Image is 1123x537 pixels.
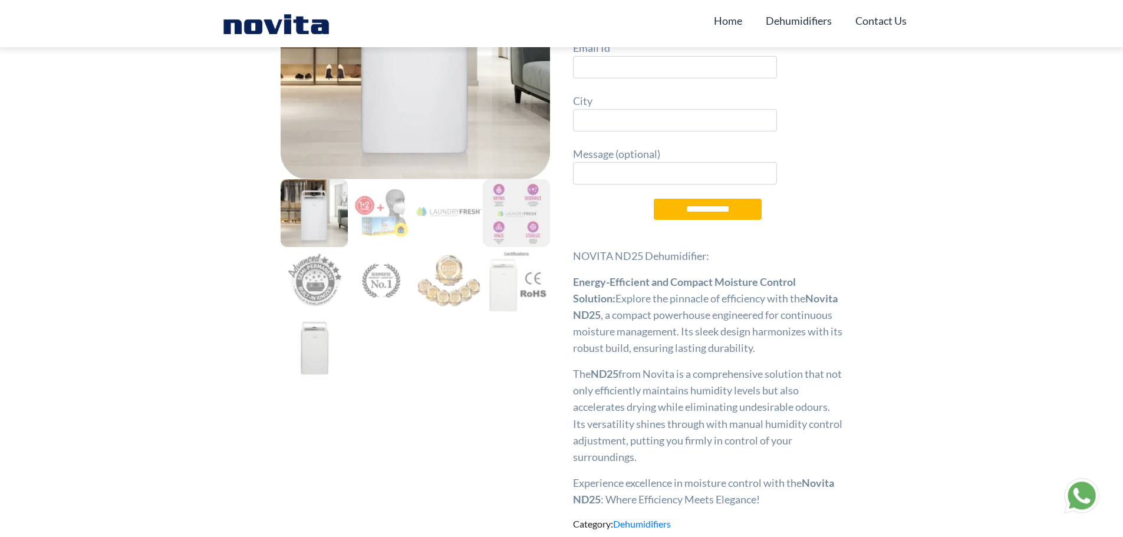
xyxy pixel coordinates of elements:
[415,179,482,246] img: 04-laundry-fresh_fe8b3172-094f-45c2-9779-d1306839f9d2_2000x-100x100.webp
[217,12,335,35] img: Novita
[281,179,348,246] img: Dehumidifier-ND25-main_2000x-100x100.webp
[573,109,777,131] input: City
[281,314,348,381] img: ND25-1-100x100.jpg
[573,248,843,264] p: NOVITA ND25 Dehumidifier:
[415,247,482,314] img: air_029193c1-7173-482a-8425-b7b2be4b3f84_2000x-100x100.webp
[766,9,832,32] a: Dehumidifiers
[281,247,348,314] img: 07-nd838-advanced-semi-permanent-built-in-ionizer20_2000x-100x100.webp
[573,476,834,506] strong: Novita ND25
[573,56,777,78] input: Email Id
[573,275,796,305] strong: Energy-Efficient and Compact Moisture Control Solution:
[573,475,843,508] p: Experience excellence in moisture control with the : Where Efficiency Meets Elegance!
[573,39,777,78] label: Email Id
[714,9,742,32] a: Home
[573,162,777,185] input: Message (optional)
[855,9,907,32] a: Contact Us
[348,179,415,246] img: warranty-mask_2000x-100x100.webp
[591,367,618,380] strong: ND25
[573,93,777,131] label: City
[573,274,843,356] p: Explore the pinnacle of efficiency with the , a compact powerhouse engineered for continuous mois...
[483,247,550,314] img: ND25-2-100x100.jpg
[348,247,415,314] img: 08-number1-air-dehumidifier_2000x-100x100.webp
[573,518,671,529] span: Category:
[573,146,777,185] label: Message (optional)
[573,365,843,464] p: The from Novita is a comprehensive solution that not only efficiently maintains humidity levels b...
[483,179,550,246] img: 06-mailer2016-laundryfresh_2000x-100x100.webp
[613,518,671,529] a: Dehumidifiers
